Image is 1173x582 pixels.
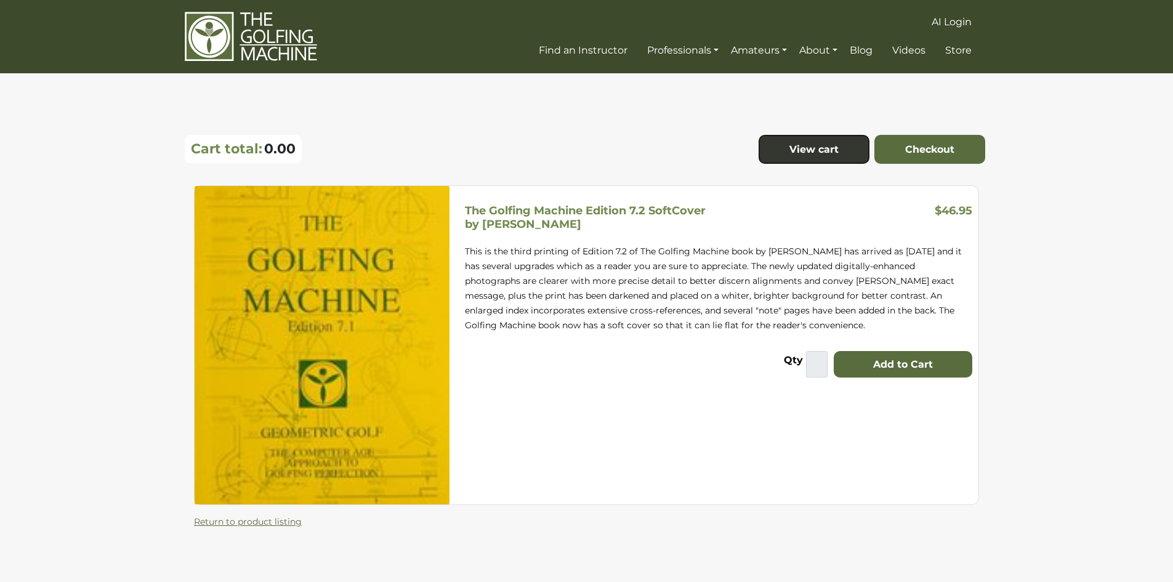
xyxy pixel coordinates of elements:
span: 0.00 [264,140,296,157]
h3: $46.95 [935,204,972,222]
span: Store [945,44,972,56]
a: Return to product listing [194,516,302,527]
span: Videos [892,44,925,56]
a: About [796,39,840,62]
p: This is the third printing of Edition 7.2 of The Golfing Machine book by [PERSON_NAME] has arrive... [465,244,972,333]
img: The Golfing Machine [185,11,317,62]
a: Blog [847,39,876,62]
p: Cart total: [191,140,262,157]
a: AI Login [929,11,975,33]
a: Find an Instructor [536,39,631,62]
a: Store [942,39,975,62]
label: Qty [784,352,803,371]
a: Amateurs [728,39,790,62]
button: Add to Cart [834,351,972,378]
span: AI Login [932,16,972,28]
a: Videos [889,39,929,62]
a: Checkout [874,135,985,164]
a: View cart [759,135,869,164]
h5: The Golfing Machine Edition 7.2 SoftCover by [PERSON_NAME] [465,204,706,231]
img: The Golfing Machine Edition 7.2 SoftCover by Homer Kelley [195,186,449,504]
a: Professionals [644,39,722,62]
span: Find an Instructor [539,44,627,56]
span: Blog [850,44,873,56]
